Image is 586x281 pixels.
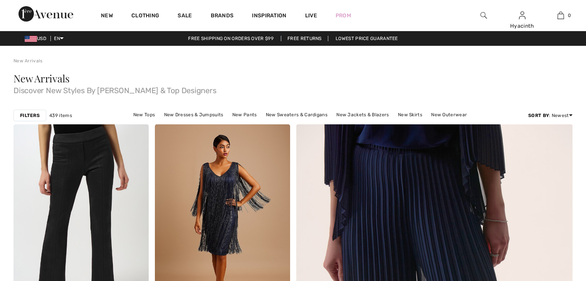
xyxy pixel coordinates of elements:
[211,12,234,20] a: Brands
[160,110,227,120] a: New Dresses & Jumpsuits
[329,36,404,41] a: Lowest Price Guarantee
[228,110,261,120] a: New Pants
[25,36,49,41] span: USD
[178,12,192,20] a: Sale
[49,112,72,119] span: 439 items
[503,22,541,30] div: Hyacinth
[568,12,571,19] span: 0
[20,112,40,119] strong: Filters
[101,12,113,20] a: New
[394,110,426,120] a: New Skirts
[131,12,159,20] a: Clothing
[336,12,351,20] a: Prom
[537,223,578,243] iframe: Opens a widget where you can find more information
[182,36,280,41] a: Free shipping on orders over $99
[332,110,393,120] a: New Jackets & Blazers
[528,112,573,119] div: : Newest
[427,110,471,120] a: New Outerwear
[18,6,73,22] img: 1ère Avenue
[480,11,487,20] img: search the website
[54,36,64,41] span: EN
[528,113,549,118] strong: Sort By
[519,11,526,20] img: My Info
[542,11,579,20] a: 0
[13,72,69,85] span: New Arrivals
[129,110,159,120] a: New Tops
[13,84,573,94] span: Discover New Styles By [PERSON_NAME] & Top Designers
[557,11,564,20] img: My Bag
[13,58,43,64] a: New Arrivals
[519,12,526,19] a: Sign In
[305,12,317,20] a: Live
[281,36,328,41] a: Free Returns
[25,36,37,42] img: US Dollar
[252,12,286,20] span: Inspiration
[262,110,331,120] a: New Sweaters & Cardigans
